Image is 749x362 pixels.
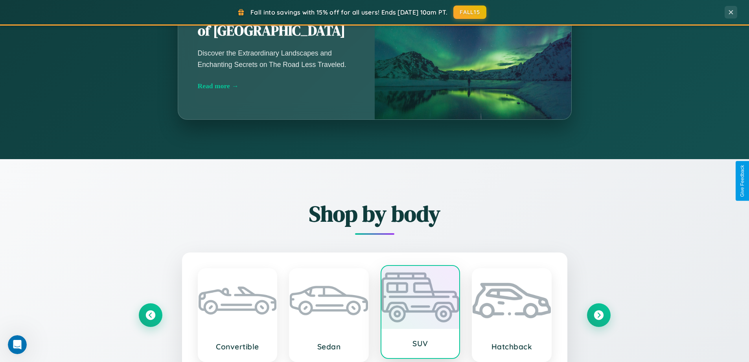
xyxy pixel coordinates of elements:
[389,339,452,348] h3: SUV
[8,335,27,354] iframe: Intercom live chat
[250,8,447,16] span: Fall into savings with 15% off for all users! Ends [DATE] 10am PT.
[198,4,355,40] h2: Unearthing the Mystique of [GEOGRAPHIC_DATA]
[298,342,360,351] h3: Sedan
[480,342,543,351] h3: Hatchback
[139,199,611,229] h2: Shop by body
[198,48,355,70] p: Discover the Extraordinary Landscapes and Enchanting Secrets on The Road Less Traveled.
[198,82,355,90] div: Read more →
[206,342,269,351] h3: Convertible
[740,165,745,197] div: Give Feedback
[453,6,486,19] button: FALL15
